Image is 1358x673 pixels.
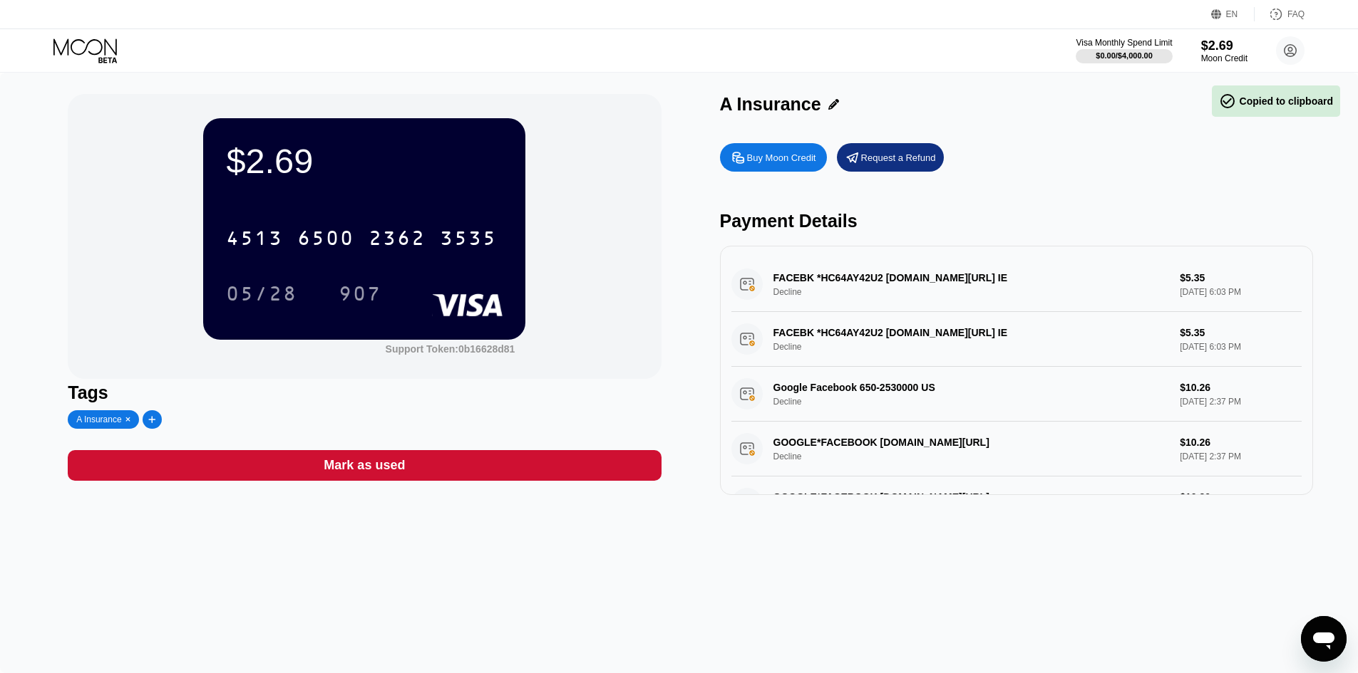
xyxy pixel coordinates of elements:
[1219,93,1236,110] span: 
[1301,616,1347,662] iframe: Button to launch messaging window
[1076,38,1172,48] div: Visa Monthly Spend Limit
[68,450,661,481] div: Mark as used
[1201,38,1248,53] div: $2.69
[837,143,944,172] div: Request a Refund
[1226,9,1238,19] div: EN
[720,94,821,115] div: A Insurance
[324,457,405,474] div: Mark as used
[1201,53,1248,63] div: Moon Credit
[297,229,354,251] div: 6500
[217,220,505,256] div: 4513650023623535
[440,229,497,251] div: 3535
[861,152,936,164] div: Request a Refund
[1201,38,1248,63] div: $2.69Moon Credit
[328,276,392,311] div: 907
[1255,7,1305,21] div: FAQ
[226,141,503,181] div: $2.69
[215,276,308,311] div: 05/28
[1076,38,1172,63] div: Visa Monthly Spend Limit$0.00/$4,000.00
[76,414,121,424] div: A Insurance
[339,284,381,307] div: 907
[1096,51,1153,60] div: $0.00 / $4,000.00
[369,229,426,251] div: 2362
[386,343,515,355] div: Support Token:0b16628d81
[68,382,661,403] div: Tags
[1219,93,1333,110] div: Copied to clipboard
[226,284,297,307] div: 05/28
[226,229,283,251] div: 4513
[720,143,827,172] div: Buy Moon Credit
[720,211,1313,231] div: Payment Details
[1211,7,1255,21] div: EN
[747,152,816,164] div: Buy Moon Credit
[1287,9,1305,19] div: FAQ
[386,343,515,355] div: Support Token: 0b16628d81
